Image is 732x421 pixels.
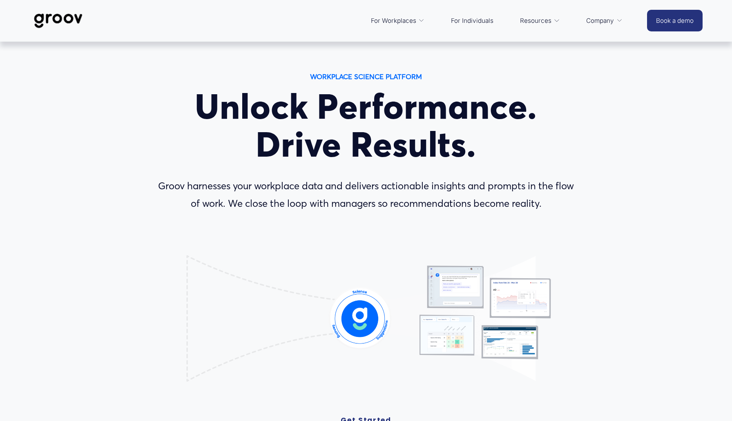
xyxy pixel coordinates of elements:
[310,72,422,81] strong: WORKPLACE SCIENCE PLATFORM
[371,15,416,27] span: For Workplaces
[647,10,703,31] a: Book a demo
[447,11,498,31] a: For Individuals
[152,177,580,213] p: Groov harnesses your workplace data and delivers actionable insights and prompts in the flow of w...
[582,11,627,31] a: folder dropdown
[29,7,87,34] img: Groov | Workplace Science Platform | Unlock Performance | Drive Results
[520,15,551,27] span: Resources
[516,11,564,31] a: folder dropdown
[586,15,614,27] span: Company
[152,88,580,164] h1: Unlock Performance. Drive Results.
[367,11,429,31] a: folder dropdown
